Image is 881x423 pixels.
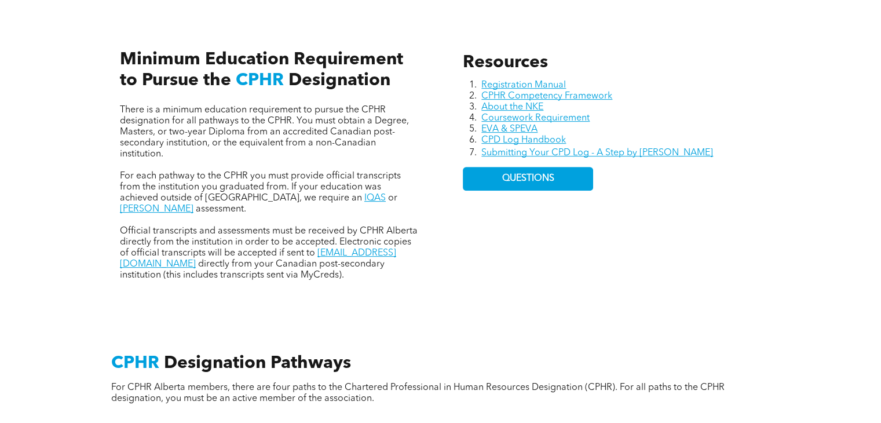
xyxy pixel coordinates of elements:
[236,72,284,89] span: CPHR
[481,136,566,145] a: CPD Log Handbook
[481,148,713,158] a: Submitting Your CPD Log - A Step by [PERSON_NAME]
[120,51,403,89] span: Minimum Education Requirement to Pursue the
[463,54,548,71] span: Resources
[164,355,351,372] span: Designation Pathways
[120,105,409,159] span: There is a minimum education requirement to pursue the CPHR designation for all pathways to the C...
[288,72,390,89] span: Designation
[388,194,397,203] span: or
[481,81,566,90] a: Registration Manual
[481,103,543,112] a: About the NKE
[120,172,401,203] span: For each pathway to the CPHR you must provide official transcripts from the institution you gradu...
[196,205,246,214] span: assessment.
[120,205,193,214] a: [PERSON_NAME]
[481,92,612,101] a: CPHR Competency Framework
[364,194,386,203] a: IQAS
[111,383,725,403] span: For CPHR Alberta members, there are four paths to the Chartered Professional in Human Resources D...
[463,167,593,191] a: QUESTIONS
[120,227,418,258] span: Official transcripts and assessments must be received by CPHR Alberta directly from the instituti...
[111,355,159,372] span: CPHR
[502,173,554,184] span: QUESTIONS
[481,114,590,123] a: Coursework Requirement
[481,125,538,134] a: EVA & SPEVA
[120,260,385,280] span: directly from your Canadian post-secondary institution (this includes transcripts sent via MyCreds).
